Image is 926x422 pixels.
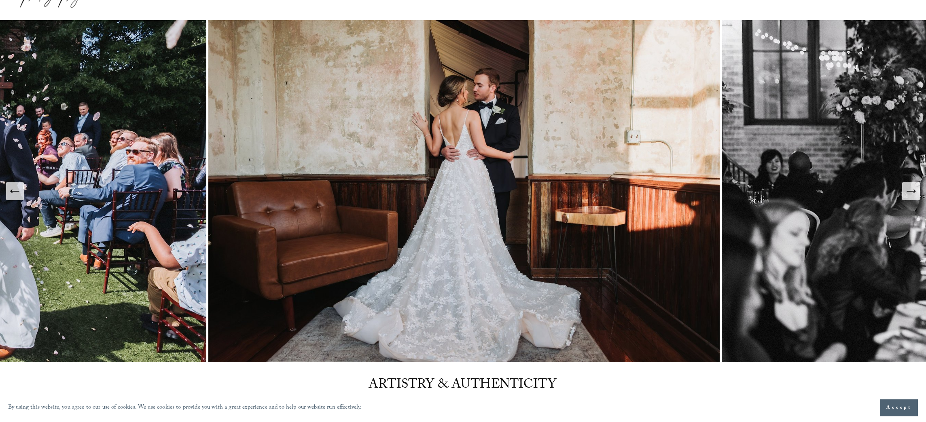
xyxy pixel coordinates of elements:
button: Previous Slide [6,182,24,200]
button: Accept [880,399,918,416]
span: Accept [886,404,912,412]
img: Raleigh Wedding Photographer [208,20,722,362]
button: Next Slide [902,182,920,200]
span: ARTISTRY & AUTHENTICITY [369,375,556,397]
p: By using this website, you agree to our use of cookies. We use cookies to provide you with a grea... [8,402,362,414]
